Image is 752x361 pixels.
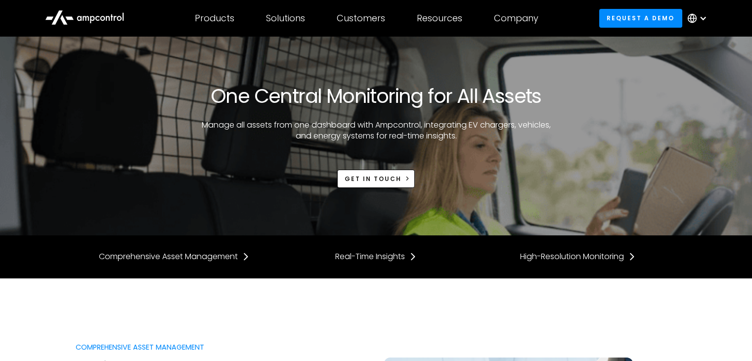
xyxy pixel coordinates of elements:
[599,9,682,27] a: Request a demo
[266,13,305,24] div: Solutions
[337,13,385,24] div: Customers
[76,342,310,353] div: Comprehensive Asset Management
[211,84,541,108] h1: One Central Monitoring for All Assets
[520,251,636,262] a: High-Resolution Monitoring
[196,120,557,142] p: Manage all assets from one dashboard with Ampcontrol, integrating EV chargers, vehicles, and ener...
[494,13,538,24] div: Company
[337,170,415,188] a: Get in touch
[345,175,401,183] div: Get in touch
[520,251,624,262] div: High-Resolution Monitoring
[99,251,238,262] div: Comprehensive Asset Management
[335,251,405,262] div: Real-Time Insights
[335,251,417,262] a: Real-Time Insights
[195,13,234,24] div: Products
[99,251,250,262] a: Comprehensive Asset Management
[417,13,462,24] div: Resources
